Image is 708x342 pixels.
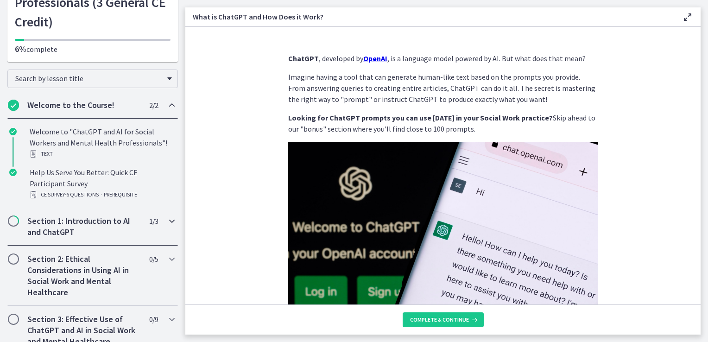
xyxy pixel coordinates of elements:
i: Completed [8,100,19,111]
span: · 6 Questions [65,189,99,200]
p: complete [15,44,171,55]
span: 1 / 3 [149,215,158,227]
div: CE Survey [30,189,174,200]
div: Welcome to "ChatGPT and AI for Social Workers and Mental Health Professionals"! [30,126,174,159]
span: 0 / 5 [149,253,158,265]
div: Search by lesson title [7,70,178,88]
strong: Looking for ChatGPT prompts you can use [DATE] in your Social Work practice? [288,113,553,122]
i: Completed [9,128,17,135]
strong: ChatGPT [288,54,319,63]
img: 1687710248919.jpg [288,142,598,316]
span: 2 / 2 [149,100,158,111]
h3: What is ChatGPT and How Does it Work? [193,11,667,22]
span: PREREQUISITE [104,189,137,200]
span: 0 / 9 [149,314,158,325]
h2: Section 2: Ethical Considerations in Using AI in Social Work and Mental Healthcare [27,253,140,298]
span: Search by lesson title [15,74,163,83]
i: Completed [9,169,17,176]
div: Text [30,148,174,159]
span: Complete & continue [410,316,469,323]
span: · [101,189,102,200]
span: 6% [15,44,26,54]
p: Skip ahead to our "bonus" section where you'll find close to 100 prompts. [288,112,598,134]
p: , developed by , is a language model powered by AI. But what does that mean? [288,53,598,64]
h2: Welcome to the Course! [27,100,140,111]
a: OpenAI [363,54,387,63]
div: Help Us Serve You Better: Quick CE Participant Survey [30,167,174,200]
button: Complete & continue [403,312,484,327]
h2: Section 1: Introduction to AI and ChatGPT [27,215,140,238]
p: Imagine having a tool that can generate human-like text based on the prompts you provide. From an... [288,71,598,105]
